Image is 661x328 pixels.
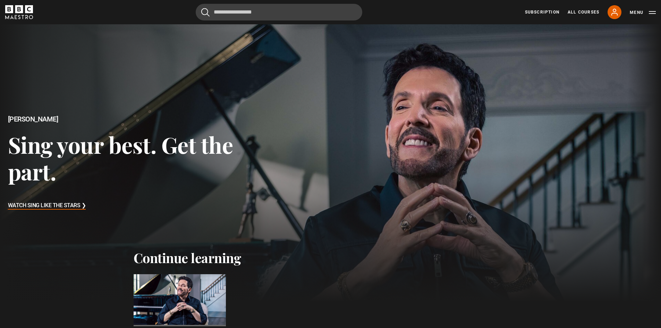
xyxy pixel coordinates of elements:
[8,201,86,211] h3: Watch Sing Like the Stars ❯
[5,5,33,19] svg: BBC Maestro
[8,131,265,185] h3: Sing your best. Get the part.
[201,8,210,17] button: Submit the search query
[196,4,362,20] input: Search
[568,9,599,15] a: All Courses
[630,9,656,16] button: Toggle navigation
[8,115,265,123] h2: [PERSON_NAME]
[525,9,559,15] a: Subscription
[134,250,528,266] h2: Continue learning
